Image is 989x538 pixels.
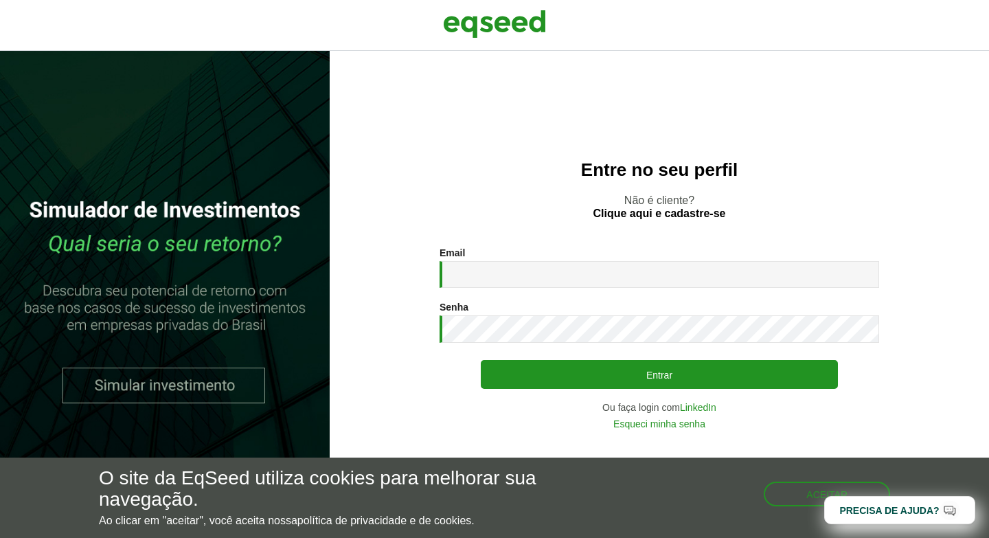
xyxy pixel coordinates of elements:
[764,482,890,506] button: Aceitar
[593,208,726,219] a: Clique aqui e cadastre-se
[99,514,573,527] p: Ao clicar em "aceitar", você aceita nossa .
[357,160,962,180] h2: Entre no seu perfil
[613,419,705,429] a: Esqueci minha senha
[443,7,546,41] img: EqSeed Logo
[680,403,716,412] a: LinkedIn
[481,360,838,389] button: Entrar
[297,515,472,526] a: política de privacidade e de cookies
[440,248,465,258] label: Email
[440,403,879,412] div: Ou faça login com
[99,468,573,511] h5: O site da EqSeed utiliza cookies para melhorar sua navegação.
[440,302,468,312] label: Senha
[357,194,962,220] p: Não é cliente?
